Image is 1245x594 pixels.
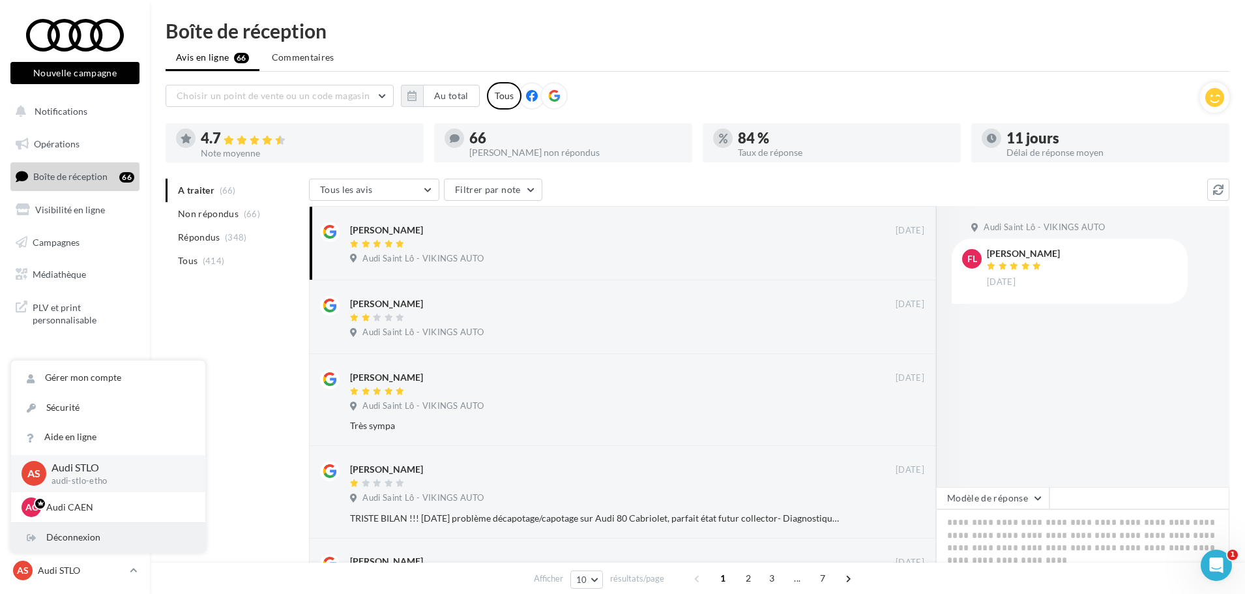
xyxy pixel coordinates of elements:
[987,249,1060,258] div: [PERSON_NAME]
[350,419,840,432] div: Très sympa
[812,568,833,589] span: 7
[362,327,484,338] span: Audi Saint Lô - VIKINGS AUTO
[17,564,29,577] span: AS
[350,224,423,237] div: [PERSON_NAME]
[1227,550,1238,560] span: 1
[896,557,924,569] span: [DATE]
[33,171,108,182] span: Boîte de réception
[33,269,86,280] span: Médiathèque
[401,85,480,107] button: Au total
[787,568,808,589] span: ...
[244,209,260,219] span: (66)
[51,475,184,487] p: audi-stlo-etho
[350,512,840,525] div: TRISTE BILAN !!! [DATE] problème décapotage/capotage sur Audi 80 Cabriolet, parfait état futur co...
[350,297,423,310] div: [PERSON_NAME]
[177,90,370,101] span: Choisir un point de vente ou un code magasin
[469,148,682,157] div: [PERSON_NAME] non répondus
[51,460,184,475] p: Audi STLO
[487,82,521,110] div: Tous
[201,131,413,146] div: 4.7
[320,184,373,195] span: Tous les avis
[11,423,205,452] a: Aide en ligne
[896,464,924,476] span: [DATE]
[35,204,105,215] span: Visibilité en ligne
[1006,148,1219,157] div: Délai de réponse moyen
[936,487,1049,509] button: Modèle de réponse
[10,558,139,583] a: AS Audi STLO
[350,371,423,384] div: [PERSON_NAME]
[11,523,205,552] div: Déconnexion
[34,138,80,149] span: Opérations
[8,130,142,158] a: Opérations
[469,131,682,145] div: 66
[362,492,484,504] span: Audi Saint Lô - VIKINGS AUTO
[119,172,134,183] div: 66
[350,463,423,476] div: [PERSON_NAME]
[984,222,1105,233] span: Audi Saint Lô - VIKINGS AUTO
[33,299,134,327] span: PLV et print personnalisable
[738,131,950,145] div: 84 %
[610,572,664,585] span: résultats/page
[38,564,124,577] p: Audi STLO
[423,85,480,107] button: Au total
[8,293,142,332] a: PLV et print personnalisable
[738,568,759,589] span: 2
[178,207,239,220] span: Non répondus
[33,236,80,247] span: Campagnes
[8,261,142,288] a: Médiathèque
[362,253,484,265] span: Audi Saint Lô - VIKINGS AUTO
[201,149,413,158] div: Note moyenne
[444,179,542,201] button: Filtrer par note
[761,568,782,589] span: 3
[896,299,924,310] span: [DATE]
[350,555,423,568] div: [PERSON_NAME]
[225,232,247,243] span: (348)
[46,501,190,514] p: Audi CAEN
[272,51,334,64] span: Commentaires
[896,372,924,384] span: [DATE]
[166,85,394,107] button: Choisir un point de vente ou un code magasin
[11,363,205,393] a: Gérer mon compte
[570,571,604,589] button: 10
[203,256,225,266] span: (414)
[967,252,977,265] span: fl
[534,572,563,585] span: Afficher
[1201,550,1232,581] iframe: Intercom live chat
[8,162,142,190] a: Boîte de réception66
[178,254,198,267] span: Tous
[738,148,950,157] div: Taux de réponse
[8,98,137,125] button: Notifications
[8,196,142,224] a: Visibilité en ligne
[576,574,587,585] span: 10
[309,179,439,201] button: Tous les avis
[11,393,205,423] a: Sécurité
[362,400,484,412] span: Audi Saint Lô - VIKINGS AUTO
[10,62,139,84] button: Nouvelle campagne
[27,466,40,481] span: AS
[35,106,87,117] span: Notifications
[166,21,1229,40] div: Boîte de réception
[8,229,142,256] a: Campagnes
[25,501,38,514] span: AC
[987,276,1016,288] span: [DATE]
[1006,131,1219,145] div: 11 jours
[712,568,733,589] span: 1
[178,231,220,244] span: Répondus
[896,225,924,237] span: [DATE]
